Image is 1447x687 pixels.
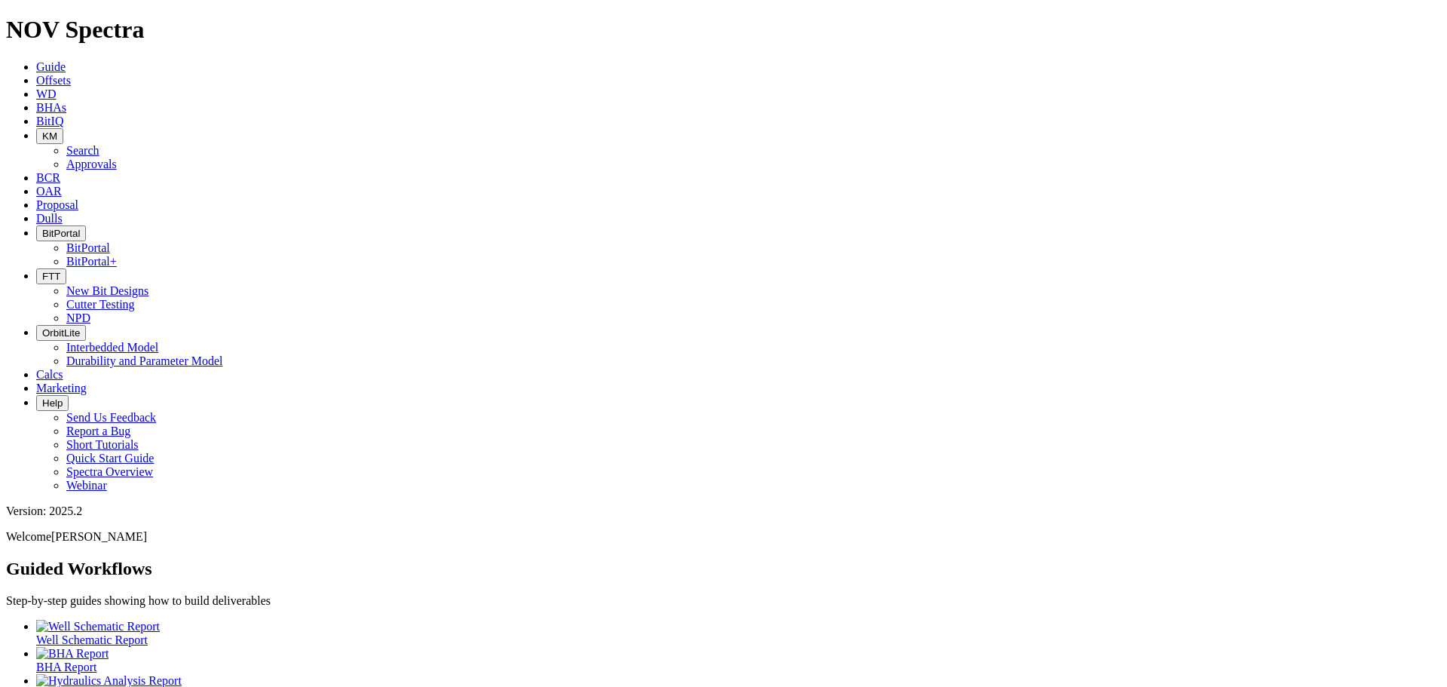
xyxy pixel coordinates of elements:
button: Help [36,395,69,411]
a: BCR [36,171,60,184]
button: OrbitLite [36,325,86,341]
a: Send Us Feedback [66,411,156,424]
span: BHA Report [36,661,96,673]
a: Dulls [36,212,63,225]
a: Interbedded Model [66,341,158,354]
a: Guide [36,60,66,73]
a: BitIQ [36,115,63,127]
span: Well Schematic Report [36,633,148,646]
a: Webinar [66,479,107,492]
button: BitPortal [36,225,86,241]
a: Quick Start Guide [66,452,154,465]
img: BHA Report [36,647,109,661]
a: Short Tutorials [66,438,139,451]
h2: Guided Workflows [6,559,1441,579]
a: Calcs [36,368,63,381]
p: Welcome [6,530,1441,544]
button: KM [36,128,63,144]
a: BHAs [36,101,66,114]
span: Help [42,397,63,409]
div: Version: 2025.2 [6,505,1441,518]
a: OAR [36,185,62,198]
a: BitPortal [66,241,110,254]
span: [PERSON_NAME] [51,530,147,543]
a: Search [66,144,99,157]
span: KM [42,130,57,142]
a: Well Schematic Report Well Schematic Report [36,620,1441,646]
a: Durability and Parameter Model [66,354,223,367]
a: Offsets [36,74,71,87]
span: BitPortal [42,228,80,239]
a: Marketing [36,382,87,394]
a: Proposal [36,198,78,211]
button: FTT [36,268,66,284]
img: Well Schematic Report [36,620,160,633]
a: New Bit Designs [66,284,148,297]
a: Report a Bug [66,425,130,437]
p: Step-by-step guides showing how to build deliverables [6,594,1441,608]
a: WD [36,87,57,100]
a: BitPortal+ [66,255,117,268]
h1: NOV Spectra [6,16,1441,44]
a: Spectra Overview [66,465,153,478]
span: OrbitLite [42,327,80,339]
a: BHA Report BHA Report [36,647,1441,673]
a: Cutter Testing [66,298,135,311]
a: Approvals [66,158,117,170]
span: FTT [42,271,60,282]
a: NPD [66,311,90,324]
